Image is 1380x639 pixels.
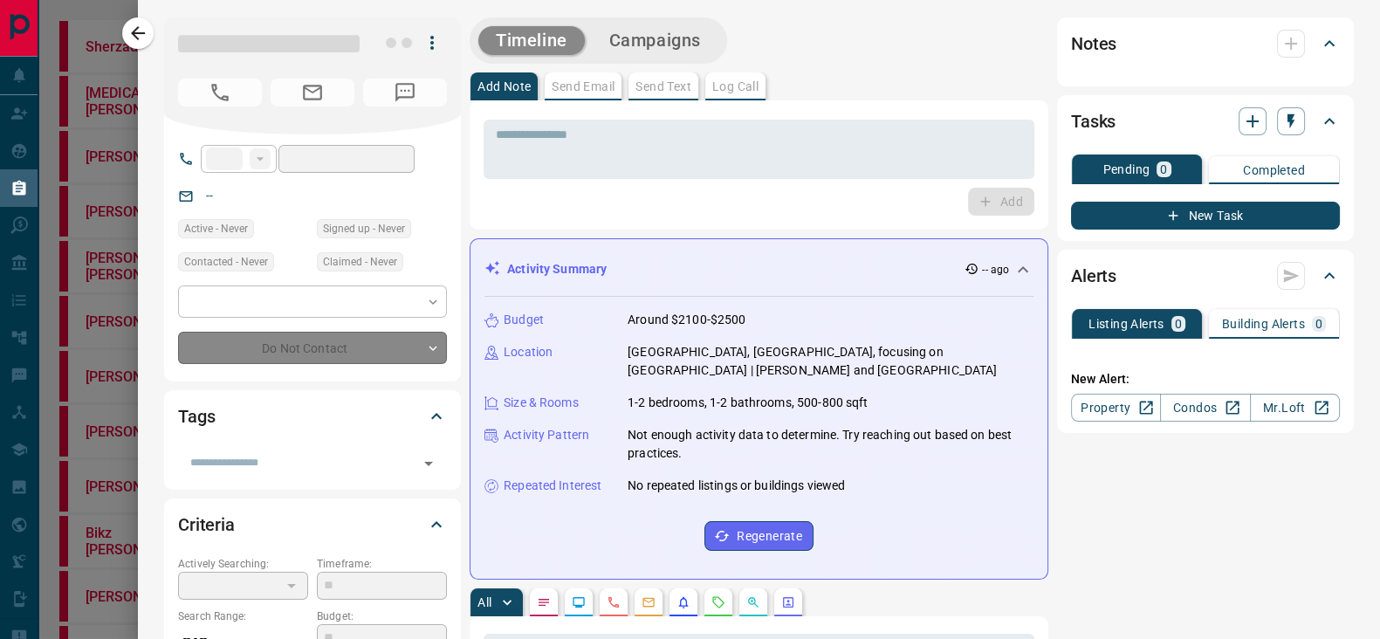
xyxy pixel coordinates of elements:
div: Tasks [1071,100,1340,142]
span: Active - Never [184,220,248,237]
svg: Lead Browsing Activity [572,595,586,609]
p: [GEOGRAPHIC_DATA], [GEOGRAPHIC_DATA], focusing on [GEOGRAPHIC_DATA] | [PERSON_NAME] and [GEOGRAPH... [628,343,1033,380]
div: Do Not Contact [178,332,447,364]
div: Alerts [1071,255,1340,297]
span: Signed up - Never [323,220,405,237]
p: No repeated listings or buildings viewed [628,477,845,495]
p: Activity Pattern [504,426,589,444]
h2: Alerts [1071,262,1116,290]
p: 1-2 bedrooms, 1-2 bathrooms, 500-800 sqft [628,394,868,412]
span: Contacted - Never [184,253,268,271]
svg: Notes [537,595,551,609]
div: Tags [178,395,447,437]
span: No Email [271,79,354,106]
p: Budget [504,311,544,329]
button: Regenerate [704,521,814,551]
p: 0 [1175,318,1182,330]
svg: Calls [607,595,621,609]
button: Campaigns [592,26,718,55]
h2: Tags [178,402,215,430]
p: Timeframe: [317,556,447,572]
span: No Number [178,79,262,106]
button: Open [416,451,441,476]
h2: Criteria [178,511,235,539]
svg: Emails [642,595,656,609]
p: Completed [1243,164,1305,176]
p: Building Alerts [1222,318,1305,330]
span: No Number [363,79,447,106]
svg: Requests [711,595,725,609]
p: Add Note [477,80,531,93]
a: Mr.Loft [1250,394,1340,422]
p: Size & Rooms [504,394,579,412]
p: All [477,596,491,608]
a: -- [206,189,213,203]
p: Actively Searching: [178,556,308,572]
h2: Notes [1071,30,1116,58]
p: Search Range: [178,608,308,624]
p: 0 [1315,318,1322,330]
p: 0 [1160,163,1167,175]
button: Timeline [478,26,585,55]
p: Not enough activity data to determine. Try reaching out based on best practices. [628,426,1033,463]
svg: Agent Actions [781,595,795,609]
p: New Alert: [1071,370,1340,388]
div: Notes [1071,23,1340,65]
p: Around $2100-$2500 [628,311,745,329]
p: Repeated Interest [504,477,601,495]
p: Budget: [317,608,447,624]
h2: Tasks [1071,107,1116,135]
p: Listing Alerts [1088,318,1164,330]
a: Condos [1160,394,1250,422]
div: Criteria [178,504,447,546]
p: Location [504,343,553,361]
a: Property [1071,394,1161,422]
p: Activity Summary [507,260,607,278]
p: Pending [1102,163,1150,175]
button: New Task [1071,202,1340,230]
div: Activity Summary-- ago [484,253,1033,285]
svg: Listing Alerts [676,595,690,609]
p: -- ago [982,262,1009,278]
span: Claimed - Never [323,253,397,271]
svg: Opportunities [746,595,760,609]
